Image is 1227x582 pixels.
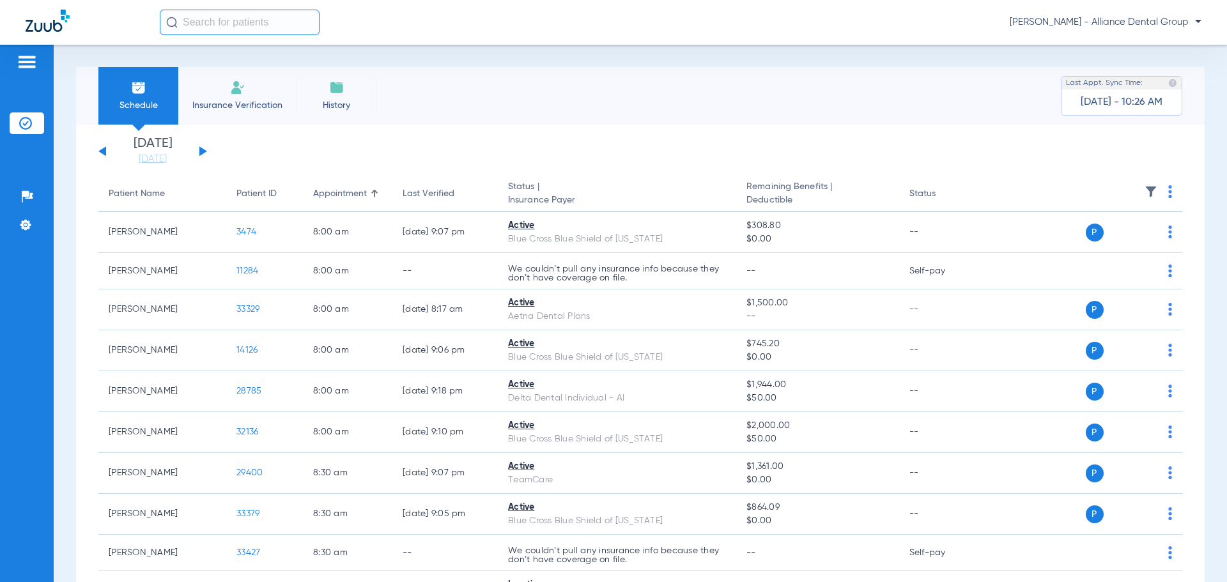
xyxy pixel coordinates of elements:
td: [DATE] 9:18 PM [392,371,498,412]
img: Manual Insurance Verification [230,80,245,95]
td: [PERSON_NAME] [98,535,226,571]
td: Self-pay [899,535,985,571]
div: TeamCare [508,473,726,487]
span: $50.00 [746,433,888,446]
td: 8:00 AM [303,253,392,289]
span: $1,944.00 [746,378,888,392]
img: group-dot-blue.svg [1168,185,1172,198]
span: 33329 [236,305,259,314]
span: P [1086,424,1104,441]
td: -- [899,289,985,330]
img: group-dot-blue.svg [1168,344,1172,356]
div: Aetna Dental Plans [508,310,726,323]
span: $1,361.00 [746,460,888,473]
td: [PERSON_NAME] [98,212,226,253]
p: We couldn’t pull any insurance info because they don’t have coverage on file. [508,546,726,564]
td: [PERSON_NAME] [98,253,226,289]
a: [DATE] [114,153,191,165]
td: 8:30 AM [303,535,392,571]
td: -- [899,412,985,453]
span: Insurance Verification [188,99,287,112]
td: [PERSON_NAME] [98,412,226,453]
div: Last Verified [403,187,454,201]
span: $0.00 [746,473,888,487]
div: Active [508,419,726,433]
th: Status | [498,176,736,212]
td: -- [899,212,985,253]
img: group-dot-blue.svg [1168,303,1172,316]
div: Appointment [313,187,382,201]
p: We couldn’t pull any insurance info because they don’t have coverage on file. [508,264,726,282]
li: [DATE] [114,137,191,165]
span: History [306,99,367,112]
td: 8:00 AM [303,212,392,253]
th: Status [899,176,985,212]
span: Last Appt. Sync Time: [1066,77,1143,89]
span: P [1086,301,1104,319]
span: 11284 [236,266,258,275]
span: [PERSON_NAME] - Alliance Dental Group [1010,16,1201,29]
td: [DATE] 9:07 PM [392,212,498,253]
img: group-dot-blue.svg [1168,385,1172,397]
td: [PERSON_NAME] [98,371,226,412]
td: [PERSON_NAME] [98,289,226,330]
div: Delta Dental Individual - AI [508,392,726,405]
td: -- [899,330,985,371]
span: Insurance Payer [508,194,726,207]
span: Schedule [108,99,169,112]
div: Active [508,501,726,514]
span: [DATE] - 10:26 AM [1081,96,1162,109]
div: Last Verified [403,187,488,201]
span: Deductible [746,194,888,207]
td: 8:00 AM [303,371,392,412]
span: 29400 [236,468,263,477]
td: [PERSON_NAME] [98,453,226,494]
td: [PERSON_NAME] [98,330,226,371]
span: $0.00 [746,351,888,364]
img: last sync help info [1168,79,1177,88]
div: Blue Cross Blue Shield of [US_STATE] [508,514,726,528]
div: Blue Cross Blue Shield of [US_STATE] [508,433,726,446]
td: 8:00 AM [303,289,392,330]
td: 8:30 AM [303,494,392,535]
span: $745.20 [746,337,888,351]
img: Schedule [131,80,146,95]
span: 3474 [236,227,256,236]
div: Patient Name [109,187,165,201]
span: P [1086,224,1104,241]
span: 28785 [236,387,261,395]
span: 32136 [236,427,258,436]
td: [DATE] 9:06 PM [392,330,498,371]
img: group-dot-blue.svg [1168,264,1172,277]
span: P [1086,505,1104,523]
td: [DATE] 9:05 PM [392,494,498,535]
td: -- [392,535,498,571]
span: 14126 [236,346,258,355]
td: [DATE] 9:07 PM [392,453,498,494]
td: Self-pay [899,253,985,289]
span: $1,500.00 [746,296,888,310]
span: $50.00 [746,392,888,405]
div: Patient ID [236,187,277,201]
span: -- [746,310,888,323]
input: Search for patients [160,10,320,35]
span: P [1086,342,1104,360]
td: -- [392,253,498,289]
td: 8:00 AM [303,412,392,453]
td: -- [899,453,985,494]
th: Remaining Benefits | [736,176,899,212]
span: P [1086,464,1104,482]
td: -- [899,371,985,412]
div: Appointment [313,187,367,201]
div: Blue Cross Blue Shield of [US_STATE] [508,233,726,246]
img: group-dot-blue.svg [1168,507,1172,520]
img: Search Icon [166,17,178,28]
span: $308.80 [746,219,888,233]
td: 8:00 AM [303,330,392,371]
img: filter.svg [1145,185,1157,198]
img: Zuub Logo [26,10,70,32]
img: group-dot-blue.svg [1168,425,1172,438]
div: Active [508,219,726,233]
img: History [329,80,344,95]
img: group-dot-blue.svg [1168,546,1172,559]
